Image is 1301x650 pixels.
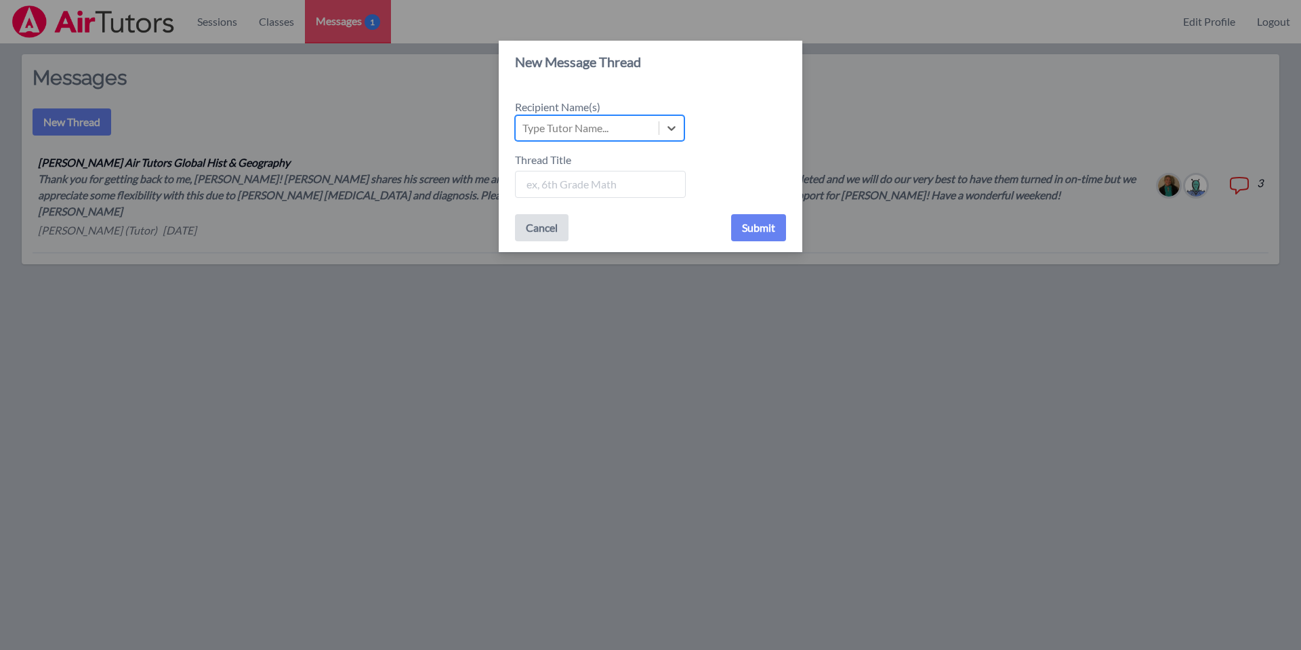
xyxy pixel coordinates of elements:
[515,171,686,198] input: ex, 6th Grade Math
[515,214,569,241] button: Cancel
[731,214,786,241] button: Submit
[515,100,600,113] span: Recipient Name(s)
[499,41,802,83] header: New Message Thread
[515,152,579,171] label: Thread Title
[522,120,608,136] div: Type Tutor Name...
